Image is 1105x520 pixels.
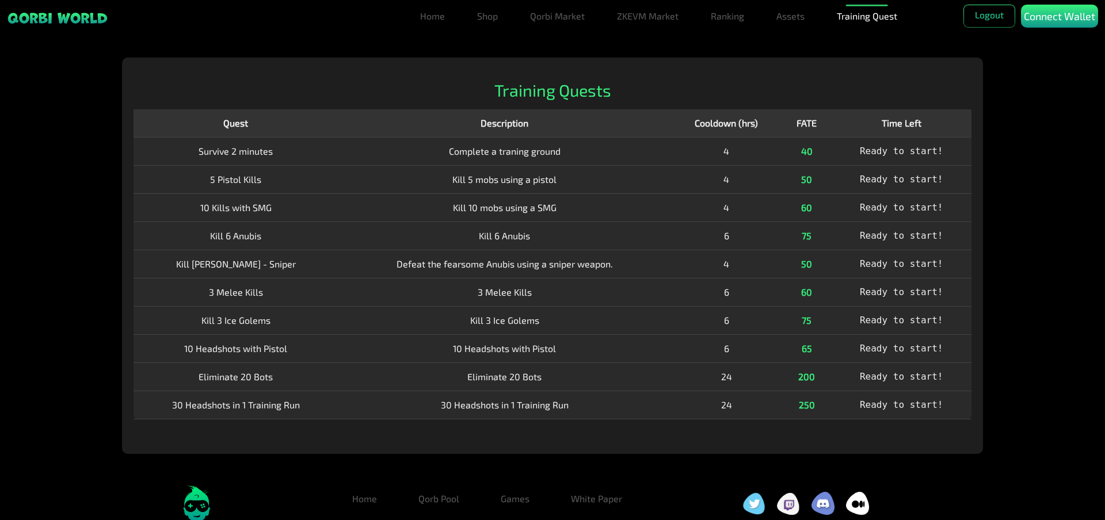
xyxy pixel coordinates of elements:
[134,221,338,250] td: Kill 6 Anubis
[134,306,338,334] td: Kill 3 Ice Golems
[671,165,783,193] td: 4
[134,391,338,419] td: 30 Headshots in 1 Training Run
[831,109,971,137] th: Time Left
[782,109,831,137] th: FATE
[671,250,783,278] td: 4
[416,5,449,28] a: Home
[789,285,824,299] div: 60
[338,391,671,419] td: 30 Headshots in 1 Training Run
[789,398,824,412] div: 250
[134,193,338,221] td: 10 Kills with SMG
[789,342,824,355] div: 65
[860,399,943,410] span: Ready to start!
[338,306,671,334] td: Kill 3 Ice Golems
[338,193,671,221] td: Kill 10 mobs using a SMG
[338,221,671,250] td: Kill 6 Anubis
[789,201,824,215] div: 60
[134,278,338,306] td: 3 Melee Kills
[860,146,943,156] span: Ready to start!
[612,5,683,28] a: ZKEVM Market
[789,370,824,384] div: 200
[671,109,783,137] th: Cooldown (hrs)
[671,278,783,306] td: 6
[134,109,338,137] th: Quest
[134,81,971,101] h2: Training Quests
[846,492,869,515] img: social icon
[7,12,108,25] img: sticky brand-logo
[338,362,671,391] td: Eliminate 20 Bots
[671,306,783,334] td: 6
[789,313,824,327] div: 75
[860,174,943,185] span: Ready to start!
[473,5,502,28] a: Shop
[772,5,809,28] a: Assets
[134,137,338,165] td: Survive 2 minutes
[860,343,943,354] span: Ready to start!
[860,371,943,382] span: Ready to start!
[963,5,1015,28] button: Logout
[811,492,835,515] img: social icon
[671,193,783,221] td: 4
[789,229,824,243] div: 75
[134,334,338,362] td: 10 Headshots with Pistol
[777,492,800,515] img: social icon
[491,487,539,510] a: Games
[671,362,783,391] td: 24
[860,286,943,297] span: Ready to start!
[860,258,943,269] span: Ready to start!
[338,250,671,278] td: Defeat the fearsome Anubis using a sniper weapon.
[409,487,468,510] a: Qorb Pool
[832,5,902,28] a: Training Quest
[338,165,671,193] td: Kill 5 mobs using a pistol
[860,230,943,241] span: Ready to start!
[742,492,765,515] img: social icon
[860,202,943,213] span: Ready to start!
[860,315,943,326] span: Ready to start!
[134,165,338,193] td: 5 Pistol Kills
[789,257,824,271] div: 50
[671,334,783,362] td: 6
[525,5,589,28] a: Qorbi Market
[671,391,783,419] td: 24
[338,137,671,165] td: Complete a traning ground
[338,334,671,362] td: 10 Headshots with Pistol
[562,487,631,510] a: White Paper
[789,144,824,158] div: 40
[338,109,671,137] th: Description
[343,487,386,510] a: Home
[1024,9,1095,24] p: Connect Wallet
[789,173,824,186] div: 50
[338,278,671,306] td: 3 Melee Kills
[706,5,749,28] a: Ranking
[671,221,783,250] td: 6
[671,137,783,165] td: 4
[134,362,338,391] td: Eliminate 20 Bots
[134,250,338,278] td: Kill [PERSON_NAME] - Sniper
